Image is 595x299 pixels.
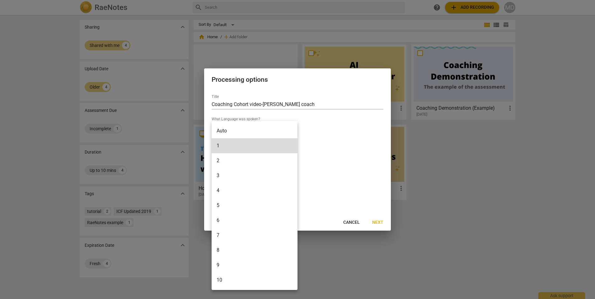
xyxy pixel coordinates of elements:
li: 8 [212,243,297,258]
li: 2 [212,153,297,168]
li: 1 [212,138,297,153]
li: 5 [212,198,297,213]
li: 6 [212,213,297,228]
li: 4 [212,183,297,198]
li: Auto [212,123,297,138]
li: 7 [212,228,297,243]
li: 10 [212,273,297,287]
li: 3 [212,168,297,183]
li: 9 [212,258,297,273]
